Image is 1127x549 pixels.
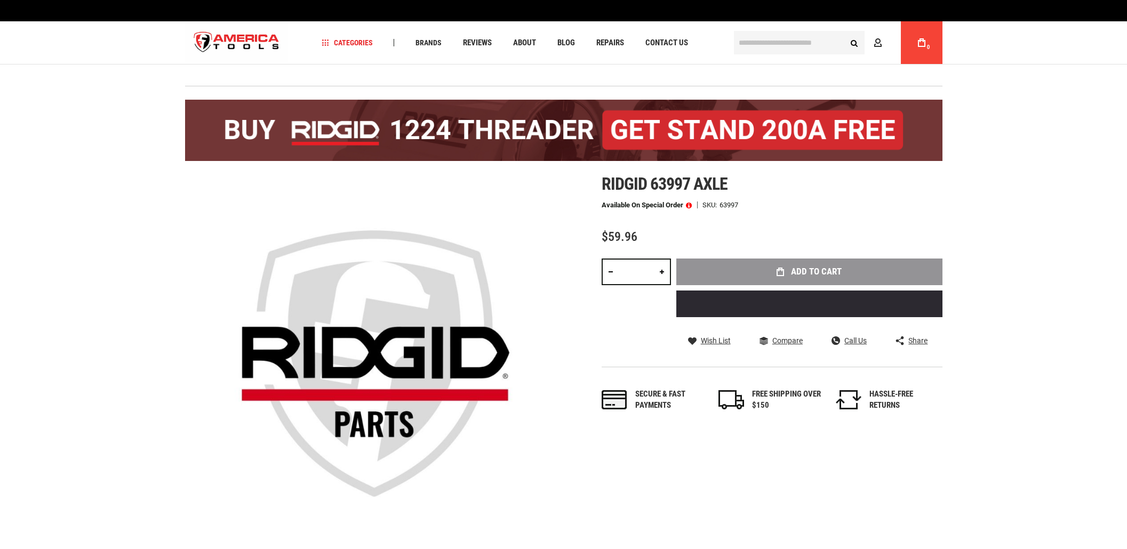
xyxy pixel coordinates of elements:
[645,39,688,47] span: Contact Us
[635,389,705,411] div: Secure & fast payments
[317,36,378,50] a: Categories
[752,389,821,411] div: FREE SHIPPING OVER $150
[322,39,373,46] span: Categories
[602,229,637,244] span: $59.96
[720,201,738,208] div: 63997
[772,337,803,344] span: Compare
[602,174,728,194] span: Ridgid 63997 axle
[513,39,536,47] span: About
[596,39,624,47] span: Repairs
[701,337,731,344] span: Wish List
[844,337,867,344] span: Call Us
[927,44,930,50] span: 0
[836,390,861,409] img: returns
[185,23,289,63] img: America Tools
[718,390,744,409] img: shipping
[463,39,492,47] span: Reviews
[641,36,693,50] a: Contact Us
[592,36,629,50] a: Repairs
[832,336,867,345] a: Call Us
[602,390,627,409] img: payments
[458,36,497,50] a: Reviews
[411,36,446,50] a: Brands
[185,23,289,63] a: store logo
[185,100,942,161] img: BOGO: Buy the RIDGID® 1224 Threader (26092), get the 92467 200A Stand FREE!
[760,336,803,345] a: Compare
[415,39,442,46] span: Brands
[508,36,541,50] a: About
[553,36,580,50] a: Blog
[702,201,720,208] strong: SKU
[912,21,932,64] a: 0
[908,337,928,344] span: Share
[688,336,731,345] a: Wish List
[557,39,575,47] span: Blog
[844,33,865,53] button: Search
[602,201,692,209] p: Available on Special Order
[869,389,939,411] div: HASSLE-FREE RETURNS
